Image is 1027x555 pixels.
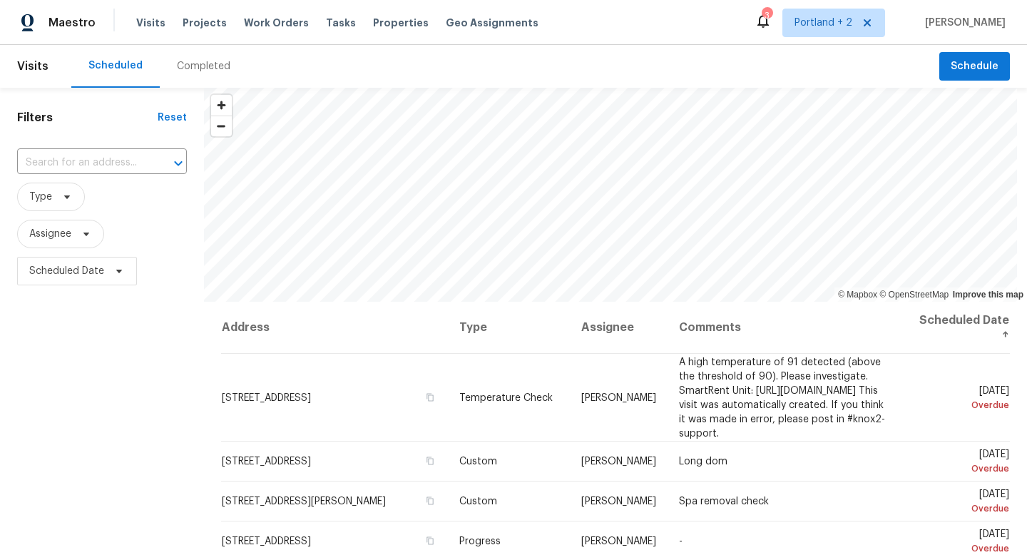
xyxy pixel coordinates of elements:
th: Address [221,302,448,354]
span: [PERSON_NAME] [581,536,656,546]
span: [PERSON_NAME] [581,392,656,402]
input: Search for an address... [17,152,147,174]
span: Schedule [951,58,998,76]
h1: Filters [17,111,158,125]
span: [STREET_ADDRESS] [222,536,311,546]
span: [DATE] [916,385,1009,412]
button: Copy Address [424,494,436,507]
span: Visits [17,51,48,82]
div: Overdue [916,462,1009,476]
th: Type [448,302,570,354]
span: [PERSON_NAME] [581,457,656,467]
span: [DATE] [916,489,1009,516]
span: Portland + 2 [794,16,852,30]
span: Geo Assignments [446,16,538,30]
span: Long dom [679,457,727,467]
span: [DATE] [916,449,1009,476]
th: Assignee [570,302,668,354]
span: Progress [459,536,501,546]
div: Overdue [916,397,1009,412]
button: Zoom out [211,116,232,136]
th: Scheduled Date ↑ [904,302,1010,354]
span: Spa removal check [679,497,769,506]
span: Tasks [326,18,356,28]
span: Temperature Check [459,392,553,402]
span: A high temperature of 91 detected (above the threshold of 90). Please investigate. SmartRent Unit... [679,357,885,438]
span: Type [29,190,52,204]
a: Mapbox [838,290,877,300]
span: Maestro [48,16,96,30]
div: Reset [158,111,187,125]
span: [PERSON_NAME] [919,16,1006,30]
span: Scheduled Date [29,264,104,278]
span: Custom [459,457,497,467]
span: [STREET_ADDRESS][PERSON_NAME] [222,497,386,506]
a: OpenStreetMap [879,290,949,300]
button: Open [168,153,188,173]
span: Work Orders [244,16,309,30]
span: Custom [459,497,497,506]
div: 3 [762,9,772,23]
th: Comments [668,302,904,354]
button: Zoom in [211,95,232,116]
button: Copy Address [424,390,436,403]
a: Improve this map [953,290,1023,300]
span: [STREET_ADDRESS] [222,457,311,467]
button: Copy Address [424,534,436,547]
span: Visits [136,16,165,30]
span: - [679,536,683,546]
span: Assignee [29,227,71,241]
button: Schedule [939,52,1010,81]
span: [PERSON_NAME] [581,497,656,506]
canvas: Map [204,88,1017,302]
div: Overdue [916,501,1009,516]
div: Scheduled [88,58,143,73]
span: Properties [373,16,429,30]
button: Copy Address [424,454,436,467]
div: Completed [177,59,230,73]
span: [STREET_ADDRESS] [222,392,311,402]
span: Projects [183,16,227,30]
